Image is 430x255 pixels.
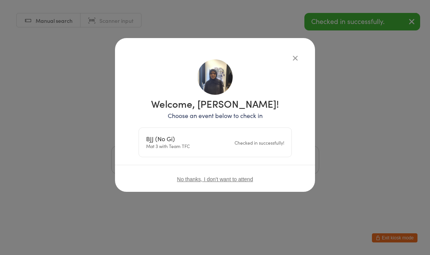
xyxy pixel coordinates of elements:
[197,59,233,95] img: image1757019732.png
[139,111,292,120] p: Choose an event below to check in
[146,135,190,150] div: Mat 3 with Team TFC
[235,139,284,146] div: Checked in successfully!
[177,176,253,182] button: No thanks, I don't want to attend
[146,135,190,142] div: BJJ (No Gi)
[139,99,292,108] h1: Welcome, [PERSON_NAME]!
